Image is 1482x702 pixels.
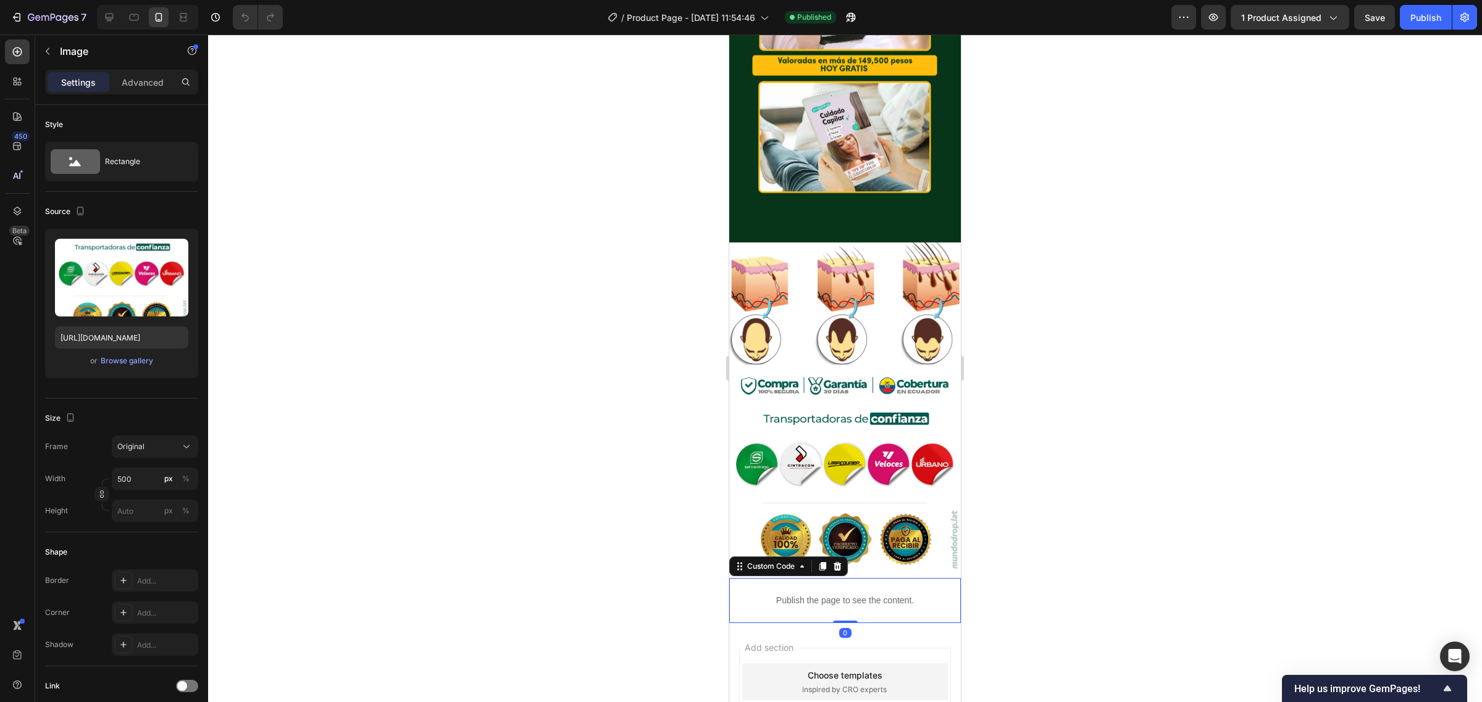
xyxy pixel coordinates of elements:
div: 450 [12,131,30,141]
input: px% [112,500,198,522]
button: % [161,503,176,518]
div: Shape [45,547,67,558]
div: Size [45,410,78,427]
div: Browse gallery [101,355,153,366]
div: Add... [137,640,195,651]
div: % [182,505,190,516]
p: Advanced [122,76,164,89]
label: Frame [45,441,68,452]
label: Width [45,473,65,484]
button: % [161,471,176,486]
div: Link [45,680,60,692]
div: Publish [1410,11,1441,24]
span: / [621,11,624,24]
div: px [164,505,173,516]
button: 7 [5,5,92,30]
div: Shadow [45,639,73,650]
span: or [90,353,98,368]
button: Show survey - Help us improve GemPages! [1294,681,1455,696]
span: Save [1365,12,1385,23]
div: Border [45,575,69,586]
span: 1 product assigned [1241,11,1321,24]
div: px [164,473,173,484]
div: Undo/Redo [233,5,283,30]
button: 1 product assigned [1231,5,1349,30]
div: Source [45,204,88,220]
p: Image [60,44,165,59]
button: px [178,503,193,518]
p: Settings [61,76,96,89]
button: Browse gallery [100,355,154,367]
button: Original [112,436,198,458]
div: Add... [137,608,195,619]
iframe: Design area [729,35,961,702]
button: Save [1354,5,1395,30]
span: Product Page - [DATE] 11:54:46 [627,11,755,24]
div: Add... [137,576,195,587]
span: Published [797,12,831,23]
div: Open Intercom Messenger [1440,642,1470,671]
div: Corner [45,607,70,618]
img: preview-image [55,239,188,316]
span: Original [117,441,144,452]
span: Help us improve GemPages! [1294,683,1440,695]
div: Beta [9,226,30,236]
div: % [182,473,190,484]
input: px% [112,468,198,490]
label: Height [45,505,68,516]
button: Publish [1400,5,1452,30]
div: Rectangle [105,147,180,176]
div: Style [45,119,63,130]
button: px [178,471,193,486]
input: https://example.com/image.jpg [55,326,188,349]
p: 7 [81,10,86,25]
